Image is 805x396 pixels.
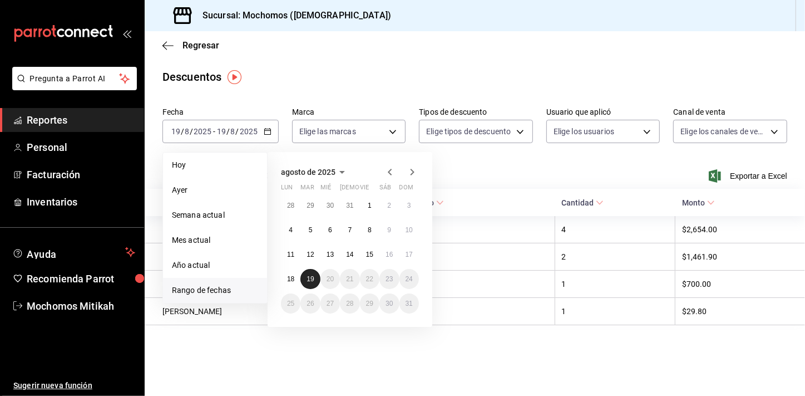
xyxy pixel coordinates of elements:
button: 30 de julio de 2025 [320,195,340,216]
input: -- [184,127,190,136]
abbr: 25 de agosto de 2025 [287,300,294,307]
span: Semana actual [172,209,258,221]
button: 6 de agosto de 2025 [320,220,340,240]
button: 23 de agosto de 2025 [379,269,399,289]
abbr: 28 de julio de 2025 [287,202,294,209]
abbr: 17 de agosto de 2025 [406,251,413,258]
abbr: 16 de agosto de 2025 [386,251,393,258]
input: -- [171,127,181,136]
button: 29 de agosto de 2025 [360,294,379,314]
th: [PERSON_NAME] [145,271,362,298]
span: Reportes [27,113,135,128]
th: 1 [555,271,675,298]
button: 2 de agosto de 2025 [379,195,399,216]
label: Canal de venta [673,109,787,116]
button: 1 de agosto de 2025 [360,195,379,216]
span: / [190,127,193,136]
button: 20 de agosto de 2025 [320,269,340,289]
button: 5 de agosto de 2025 [300,220,320,240]
th: $700.00 [675,271,805,298]
button: open_drawer_menu [122,29,131,38]
th: $1,461.90 [675,243,805,271]
abbr: jueves [340,184,406,195]
span: Pregunta a Parrot AI [30,73,120,85]
abbr: 3 de agosto de 2025 [407,202,411,209]
span: Exportar a Excel [711,169,787,183]
label: Tipos de descuento [419,109,533,116]
th: 4 [555,216,675,243]
span: / [181,127,184,136]
span: Sugerir nueva función [13,380,135,392]
span: Elige tipos de descuento [426,126,511,137]
button: 14 de agosto de 2025 [340,245,359,265]
span: Rango de fechas [172,285,258,296]
button: 31 de agosto de 2025 [399,294,419,314]
button: agosto de 2025 [281,165,349,179]
button: 26 de agosto de 2025 [300,294,320,314]
button: 10 de agosto de 2025 [399,220,419,240]
span: Año actual [172,260,258,271]
span: Ayuda [27,246,121,259]
abbr: 23 de agosto de 2025 [386,275,393,283]
abbr: 8 de agosto de 2025 [368,226,372,234]
abbr: 6 de agosto de 2025 [328,226,332,234]
button: 28 de agosto de 2025 [340,294,359,314]
span: Recomienda Parrot [27,271,135,286]
span: Cantidad [561,198,604,207]
abbr: lunes [281,184,293,195]
span: Personal [27,140,135,155]
th: 2 [555,243,675,271]
th: [PERSON_NAME] [145,243,362,271]
abbr: 11 de agosto de 2025 [287,251,294,258]
abbr: 24 de agosto de 2025 [406,275,413,283]
button: 28 de julio de 2025 [281,195,300,216]
abbr: 26 de agosto de 2025 [307,300,314,307]
th: $2,654.00 [675,216,805,243]
button: 25 de agosto de 2025 [281,294,300,314]
th: 1 [555,298,675,325]
abbr: 22 de agosto de 2025 [366,275,373,283]
abbr: 5 de agosto de 2025 [309,226,313,234]
input: ---- [239,127,258,136]
span: agosto de 2025 [281,168,335,177]
button: 30 de agosto de 2025 [379,294,399,314]
abbr: 14 de agosto de 2025 [346,251,353,258]
span: Regresar [182,40,219,51]
abbr: 15 de agosto de 2025 [366,251,373,258]
span: Facturación [27,167,135,182]
label: Marca [292,109,406,116]
button: 31 de julio de 2025 [340,195,359,216]
span: Hoy [172,159,258,171]
button: 17 de agosto de 2025 [399,245,419,265]
h3: Sucursal: Mochomos ([DEMOGRAPHIC_DATA]) [194,9,391,22]
input: -- [216,127,226,136]
th: [PERSON_NAME] [145,298,362,325]
img: Tooltip marker [228,70,241,84]
div: Descuentos [162,69,221,85]
abbr: 20 de agosto de 2025 [327,275,334,283]
abbr: 28 de agosto de 2025 [346,300,353,307]
button: 13 de agosto de 2025 [320,245,340,265]
abbr: 18 de agosto de 2025 [287,275,294,283]
abbr: 29 de agosto de 2025 [366,300,373,307]
label: Fecha [162,109,279,116]
abbr: 30 de agosto de 2025 [386,300,393,307]
button: 3 de agosto de 2025 [399,195,419,216]
button: 22 de agosto de 2025 [360,269,379,289]
button: 8 de agosto de 2025 [360,220,379,240]
abbr: 30 de julio de 2025 [327,202,334,209]
abbr: 2 de agosto de 2025 [387,202,391,209]
button: 18 de agosto de 2025 [281,269,300,289]
abbr: 9 de agosto de 2025 [387,226,391,234]
abbr: 1 de agosto de 2025 [368,202,372,209]
span: Mes actual [172,234,258,246]
abbr: 13 de agosto de 2025 [327,251,334,258]
button: 21 de agosto de 2025 [340,269,359,289]
abbr: 29 de julio de 2025 [307,202,314,209]
span: Elige las marcas [299,126,356,137]
span: Elige los usuarios [554,126,614,137]
button: 24 de agosto de 2025 [399,269,419,289]
button: 4 de agosto de 2025 [281,220,300,240]
button: 16 de agosto de 2025 [379,245,399,265]
abbr: miércoles [320,184,331,195]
